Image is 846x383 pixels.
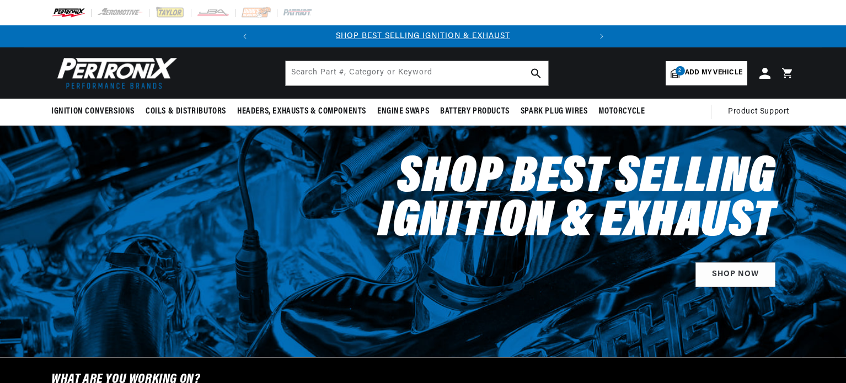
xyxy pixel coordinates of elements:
h2: Shop Best Selling Ignition & Exhaust [304,157,775,245]
span: Motorcycle [598,106,645,117]
span: Product Support [728,106,789,118]
a: SHOP NOW [695,262,775,287]
summary: Battery Products [435,99,515,125]
summary: Motorcycle [593,99,650,125]
span: Add my vehicle [685,68,742,78]
summary: Engine Swaps [372,99,435,125]
input: Search Part #, Category or Keyword [286,61,548,85]
a: SHOP BEST SELLING IGNITION & EXHAUST [336,32,510,40]
summary: Ignition Conversions [51,99,140,125]
div: Announcement [256,30,591,42]
summary: Headers, Exhausts & Components [232,99,372,125]
summary: Coils & Distributors [140,99,232,125]
span: Ignition Conversions [51,106,135,117]
summary: Spark Plug Wires [515,99,593,125]
span: Headers, Exhausts & Components [237,106,366,117]
button: Translation missing: en.sections.announcements.next_announcement [591,25,613,47]
div: 1 of 2 [256,30,591,42]
img: Pertronix [51,54,178,92]
span: Coils & Distributors [146,106,226,117]
span: Battery Products [440,106,510,117]
span: 2 [676,66,685,75]
span: Spark Plug Wires [521,106,588,117]
a: 2Add my vehicle [666,61,747,85]
span: Engine Swaps [377,106,429,117]
summary: Product Support [728,99,795,125]
button: Translation missing: en.sections.announcements.previous_announcement [234,25,256,47]
button: search button [524,61,548,85]
slideshow-component: Translation missing: en.sections.announcements.announcement_bar [24,25,822,47]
